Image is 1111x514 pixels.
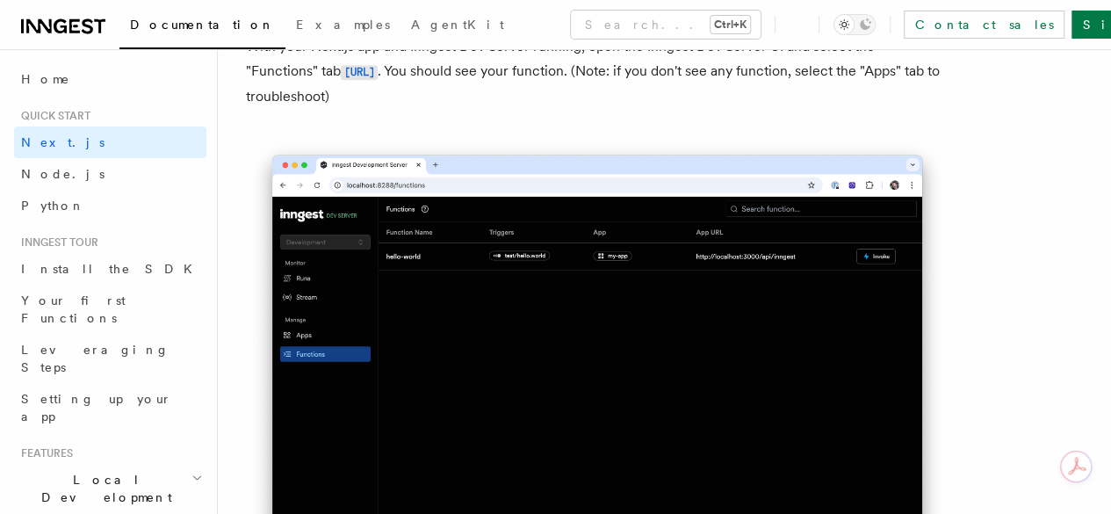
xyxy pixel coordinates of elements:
[14,109,90,123] span: Quick start
[285,5,400,47] a: Examples
[296,18,390,32] span: Examples
[21,135,105,149] span: Next.js
[119,5,285,49] a: Documentation
[14,471,191,506] span: Local Development
[341,62,378,79] a: [URL]
[21,343,170,374] span: Leveraging Steps
[246,34,949,109] p: With your Next.js app and Inngest Dev Server running, open the Inngest Dev Server UI and select t...
[14,383,206,432] a: Setting up your app
[21,262,203,276] span: Install the SDK
[14,127,206,158] a: Next.js
[904,11,1064,39] a: Contact sales
[14,446,73,460] span: Features
[14,235,98,250] span: Inngest tour
[833,14,876,35] button: Toggle dark mode
[14,63,206,95] a: Home
[14,190,206,221] a: Python
[21,70,70,88] span: Home
[21,167,105,181] span: Node.js
[341,65,378,80] code: [URL]
[571,11,761,39] button: Search...Ctrl+K
[21,293,126,325] span: Your first Functions
[14,464,206,513] button: Local Development
[711,16,750,33] kbd: Ctrl+K
[14,334,206,383] a: Leveraging Steps
[21,392,172,424] span: Setting up your app
[411,18,504,32] span: AgentKit
[400,5,515,47] a: AgentKit
[14,158,206,190] a: Node.js
[14,253,206,285] a: Install the SDK
[21,199,85,213] span: Python
[14,285,206,334] a: Your first Functions
[130,18,275,32] span: Documentation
